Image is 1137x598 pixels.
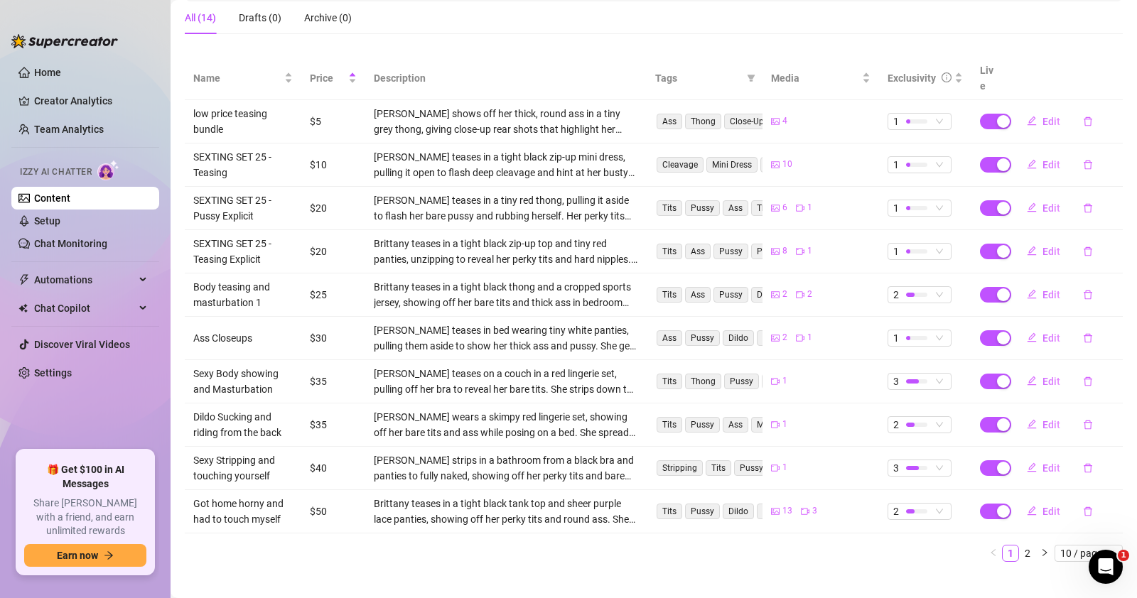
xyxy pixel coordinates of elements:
[1042,376,1060,387] span: Edit
[1083,463,1093,473] span: delete
[893,200,899,216] span: 1
[812,504,817,518] span: 3
[185,143,301,187] td: SEXTING SET 25 - Teasing
[1036,545,1053,562] li: Next Page
[724,374,759,389] span: Pussy
[763,57,879,100] th: Media
[1027,419,1037,429] span: edit
[24,544,146,567] button: Earn nowarrow-right
[1015,110,1072,133] button: Edit
[1072,457,1104,479] button: delete
[24,463,146,491] span: 🎁 Get $100 in AI Messages
[685,244,711,259] span: Ass
[1027,462,1037,472] span: edit
[1083,506,1093,516] span: delete
[771,377,780,386] span: video-camera
[771,247,780,256] span: picture
[771,70,859,86] span: Media
[782,418,787,431] span: 1
[1015,283,1072,306] button: Edit
[657,460,703,476] span: Stripping
[971,57,1007,100] th: Live
[1072,370,1104,393] button: delete
[1042,332,1060,344] span: Edit
[893,114,899,129] span: 1
[782,201,787,214] span: 6
[782,158,792,171] span: 10
[807,201,812,214] span: 1
[1040,548,1049,557] span: right
[1027,506,1037,516] span: edit
[747,74,755,82] span: filter
[989,548,998,557] span: left
[1042,289,1060,300] span: Edit
[1042,462,1060,474] span: Edit
[185,100,301,143] td: low price teasing bundle
[185,187,301,230] td: SEXTING SET 25 - Pussy Explicit
[771,334,780,342] span: picture
[1015,413,1072,436] button: Edit
[713,244,748,259] span: Pussy
[657,330,682,346] span: Ass
[20,165,92,179] span: Izzy AI Chatter
[374,106,638,137] div: [PERSON_NAME] shows off her thick, round ass in a tiny grey thong, giving close-up rear shots tha...
[1027,202,1037,212] span: edit
[657,157,704,173] span: Cleavage
[301,100,365,143] td: $5
[374,322,638,354] div: [PERSON_NAME] teases in bed wearing tiny white panties, pulling them aside to show her thick ass ...
[1003,545,1018,561] a: 1
[301,317,365,360] td: $30
[310,70,345,86] span: Price
[301,57,365,100] th: Price
[34,339,130,350] a: Discover Viral Videos
[1083,420,1093,430] span: delete
[34,297,135,320] span: Chat Copilot
[657,417,682,433] span: Tits
[771,117,780,126] span: picture
[771,464,780,472] span: video-camera
[374,496,638,527] div: Brittany teases in a tight black tank top and sheer purple lace panties, showing off her perky ti...
[1072,283,1104,306] button: delete
[685,287,711,303] span: Ass
[301,187,365,230] td: $20
[185,403,301,447] td: Dildo Sucking and riding from the back
[893,244,899,259] span: 1
[807,244,812,258] span: 1
[301,447,365,490] td: $40
[657,287,682,303] span: Tits
[374,279,638,310] div: Brittany teases in a tight black thong and a cropped sports jersey, showing off her bare tits and...
[1083,376,1093,386] span: delete
[1027,289,1037,299] span: edit
[647,57,763,100] th: Tags
[713,287,748,303] span: Pussy
[796,334,804,342] span: video-camera
[685,114,721,129] span: Thong
[301,490,365,533] td: $50
[771,204,780,212] span: picture
[893,504,899,519] span: 2
[685,330,720,346] span: Pussy
[685,417,720,433] span: Pussy
[1027,376,1037,386] span: edit
[34,67,61,78] a: Home
[185,490,301,533] td: Got home horny and had to touch myself
[185,360,301,403] td: Sexy Body showing and Masturbation
[1089,550,1123,584] iframe: Intercom live chat
[374,236,638,267] div: Brittany teases in a tight black zip-up top and tiny red panties, unzipping to reveal her perky t...
[1072,240,1104,263] button: delete
[1083,203,1093,213] span: delete
[782,504,792,518] span: 13
[1027,116,1037,126] span: edit
[185,10,216,26] div: All (14)
[34,124,104,135] a: Team Analytics
[657,374,682,389] span: Tits
[771,290,780,299] span: picture
[1015,457,1072,479] button: Edit
[782,461,787,474] span: 1
[985,545,1002,562] button: left
[11,34,118,48] img: logo-BBDzfeDw.svg
[807,288,812,301] span: 2
[239,10,281,26] div: Drafts (0)
[1083,333,1093,343] span: delete
[301,230,365,273] td: $20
